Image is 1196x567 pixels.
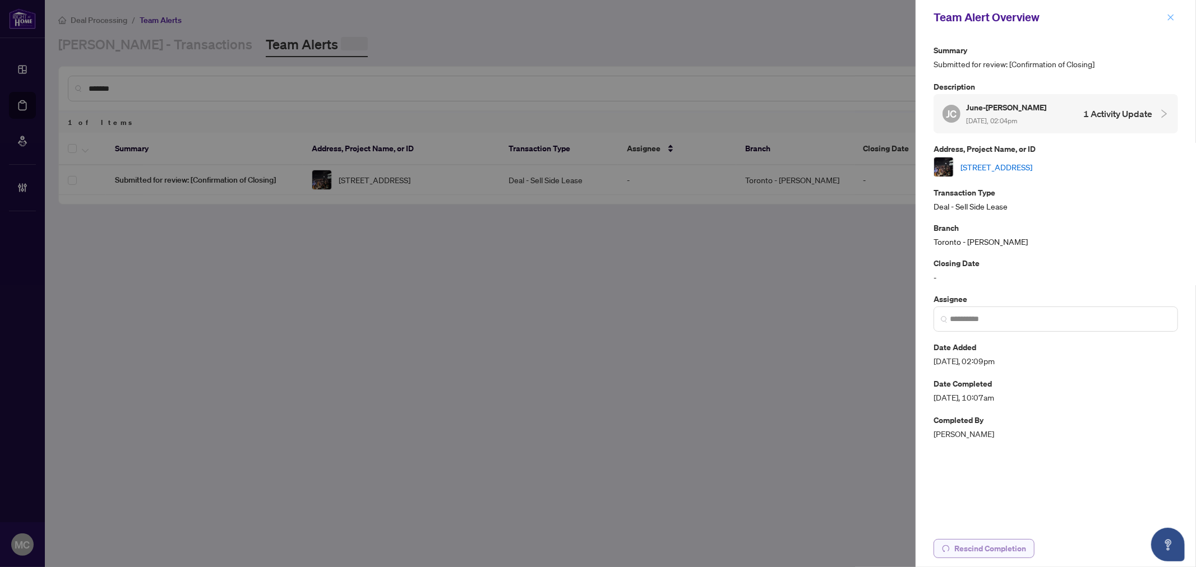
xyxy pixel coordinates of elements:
div: Deal - Sell Side Lease [934,186,1178,212]
p: Closing Date [934,257,1178,269]
p: Address, Project Name, or ID [934,142,1178,155]
span: Submitted for review: [Confirmation of Closing] [934,58,1178,71]
span: undo [942,545,950,552]
p: Description [934,80,1178,93]
div: - [934,257,1178,283]
p: Completed By [934,413,1178,426]
h4: 1 Activity Update [1083,107,1152,120]
span: Rescind Completion [954,540,1026,557]
p: Assignee [934,292,1178,305]
img: thumbnail-img [934,157,953,176]
p: Date Added [934,341,1178,354]
a: [STREET_ADDRESS] [961,161,1032,173]
span: [DATE], 02:04pm [966,117,1017,125]
p: Branch [934,221,1178,234]
span: [DATE], 10:07am [934,391,1178,404]
span: close [1167,13,1175,21]
span: [PERSON_NAME] [934,427,1178,440]
img: search_icon [941,316,948,323]
p: Transaction Type [934,186,1178,199]
p: Summary [934,44,1178,57]
span: JC [946,106,957,122]
h5: June-[PERSON_NAME] [966,101,1048,114]
p: Date Completed [934,377,1178,390]
button: Open asap [1151,528,1185,561]
span: [DATE], 02:09pm [934,355,1178,368]
div: Team Alert Overview [934,9,1163,26]
div: Toronto - [PERSON_NAME] [934,221,1178,248]
div: JCJune-[PERSON_NAME] [DATE], 02:04pm1 Activity Update [934,94,1178,133]
span: collapsed [1159,109,1169,119]
button: Rescind Completion [934,539,1035,558]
